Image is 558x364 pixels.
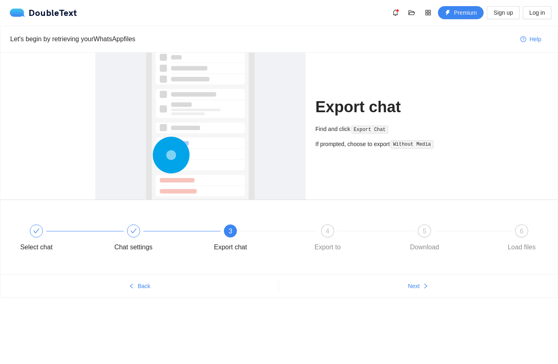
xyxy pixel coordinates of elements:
[529,9,545,18] span: Log in
[13,225,110,254] div: Select chat
[129,284,134,290] span: left
[315,140,463,149] div: If prompted, choose to export
[10,34,514,44] div: Let's begin by retrieving your WhatsApp files
[514,33,548,46] button: question-circleHelp
[20,241,52,254] div: Select chat
[315,241,341,254] div: Export to
[389,10,402,16] span: bell
[520,228,524,235] span: 6
[520,37,526,43] span: question-circle
[391,141,433,149] code: Without Media
[523,7,551,20] button: Log in
[138,282,150,291] span: Back
[33,228,40,235] span: check
[389,7,402,20] button: bell
[529,35,541,44] span: Help
[454,9,477,18] span: Premium
[10,9,77,17] div: DoubleText
[114,241,152,254] div: Chat settings
[401,225,498,254] div: 5Download
[315,125,463,134] div: Find and click
[214,241,247,254] div: Export chat
[351,126,388,134] code: Export Chat
[130,228,137,235] span: check
[408,282,420,291] span: Next
[493,9,513,18] span: Sign up
[487,7,519,20] button: Sign up
[498,225,545,254] div: 6Load files
[207,225,304,254] div: 3Export chat
[438,7,484,20] button: thunderboltPremium
[110,225,207,254] div: Chat settings
[508,241,536,254] div: Load files
[279,280,558,293] button: Nextright
[315,98,463,117] h1: Export chat
[422,7,435,20] button: appstore
[406,10,418,16] span: folder-open
[10,9,29,17] img: logo
[423,284,429,290] span: right
[229,228,232,235] span: 3
[423,228,426,235] span: 5
[10,9,77,17] a: logoDoubleText
[410,241,439,254] div: Download
[405,7,418,20] button: folder-open
[445,10,451,17] span: thunderbolt
[0,280,279,293] button: leftBack
[304,225,401,254] div: 4Export to
[326,228,329,235] span: 4
[422,10,434,16] span: appstore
